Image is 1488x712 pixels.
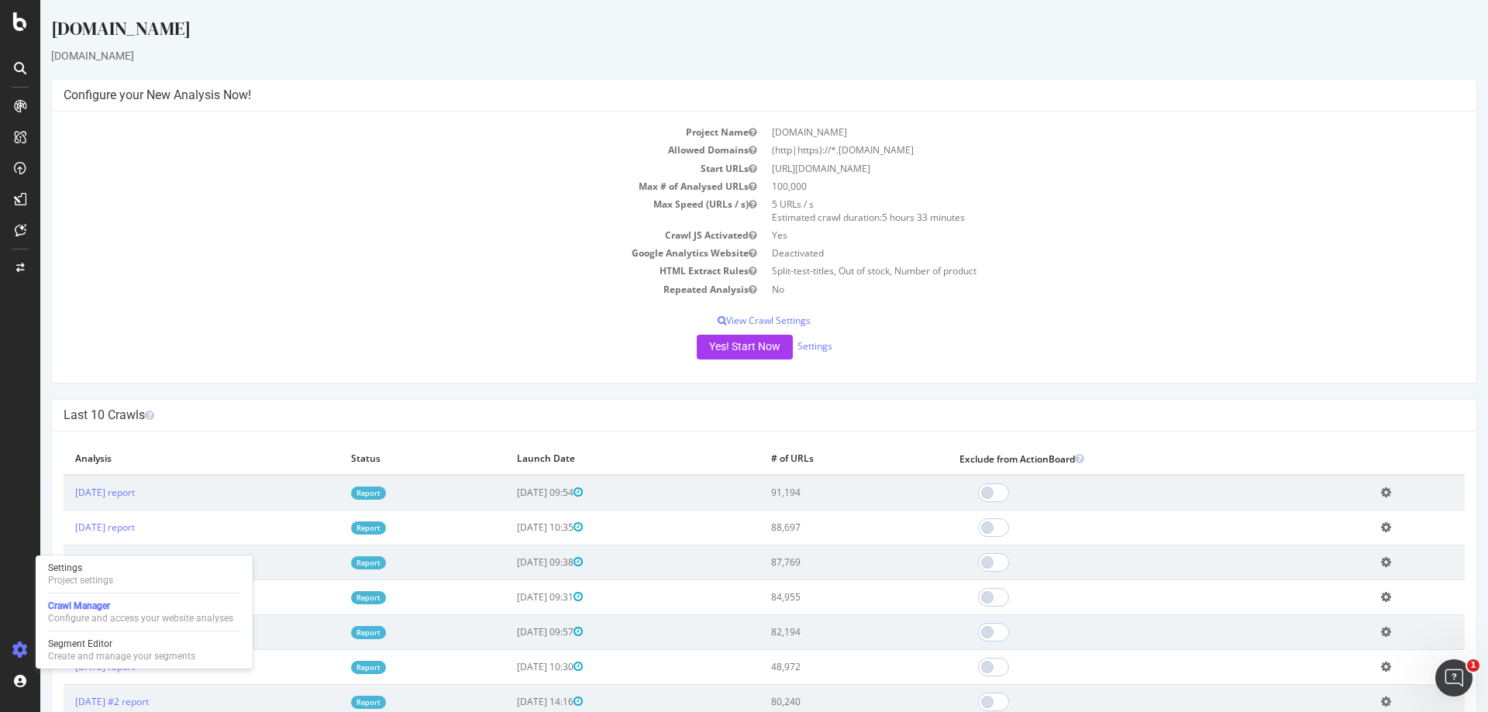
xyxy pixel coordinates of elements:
th: Exclude from ActionBoard [908,443,1330,475]
div: [DOMAIN_NAME] [11,15,1437,48]
td: Allowed Domains [23,141,724,159]
td: HTML Extract Rules [23,262,724,280]
span: [DATE] 09:31 [477,590,542,604]
td: Crawl JS Activated [23,226,724,244]
a: [DATE] report [35,486,95,499]
a: SettingsProject settings [42,560,246,588]
td: Deactivated [724,244,1424,262]
span: [DATE] 14:16 [477,695,542,708]
button: Yes! Start Now [656,335,753,359]
td: Max Speed (URLs / s) [23,195,724,226]
a: Report [311,591,346,604]
span: [DATE] 10:30 [477,660,542,673]
div: [DOMAIN_NAME] [11,48,1437,64]
div: Settings [48,562,113,574]
span: [DATE] 09:38 [477,555,542,569]
a: Segment EditorCreate and manage your segments [42,636,246,664]
a: [DATE] report [35,590,95,604]
span: [DATE] 09:57 [477,625,542,638]
th: Launch Date [465,443,719,475]
span: 1 [1467,659,1479,672]
td: 82,194 [719,614,907,649]
a: Crawl ManagerConfigure and access your website analyses [42,598,246,626]
a: [DATE] report [35,555,95,569]
a: [DATE] report [35,660,95,673]
td: Start URLs [23,160,724,177]
p: View Crawl Settings [23,314,1424,327]
td: 100,000 [724,177,1424,195]
a: Report [311,661,346,674]
td: [DOMAIN_NAME] [724,123,1424,141]
td: 88,697 [719,510,907,545]
a: Report [311,487,346,500]
td: Yes [724,226,1424,244]
th: # of URLs [719,443,907,475]
td: 87,769 [719,545,907,580]
a: Settings [757,339,792,353]
div: Create and manage your segments [48,650,195,662]
th: Analysis [23,443,299,475]
a: Report [311,626,346,639]
th: Status [299,443,465,475]
td: Split-test-titles, Out of stock, Number of product [724,262,1424,280]
a: Report [311,521,346,535]
td: Max # of Analysed URLs [23,177,724,195]
h4: Last 10 Crawls [23,408,1424,423]
div: Segment Editor [48,638,195,650]
td: No [724,280,1424,298]
iframe: Intercom live chat [1435,659,1472,697]
span: [DATE] 09:54 [477,486,542,499]
h4: Configure your New Analysis Now! [23,88,1424,103]
td: [URL][DOMAIN_NAME] [724,160,1424,177]
div: Project settings [48,574,113,586]
a: [DATE] report [35,521,95,534]
td: (http|https)://*.[DOMAIN_NAME] [724,141,1424,159]
a: Report [311,696,346,709]
div: Configure and access your website analyses [48,612,233,624]
div: Crawl Manager [48,600,233,612]
a: [DATE] #2 report [35,695,108,708]
span: 5 hours 33 minutes [842,211,925,224]
td: 5 URLs / s Estimated crawl duration: [724,195,1424,226]
td: 84,955 [719,580,907,614]
td: 91,194 [719,475,907,511]
td: Repeated Analysis [23,280,724,298]
span: [DATE] 10:35 [477,521,542,534]
td: Google Analytics Website [23,244,724,262]
td: 48,972 [719,649,907,684]
td: Project Name [23,123,724,141]
a: Report [311,556,346,569]
a: [DATE] #2 report [35,625,108,638]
